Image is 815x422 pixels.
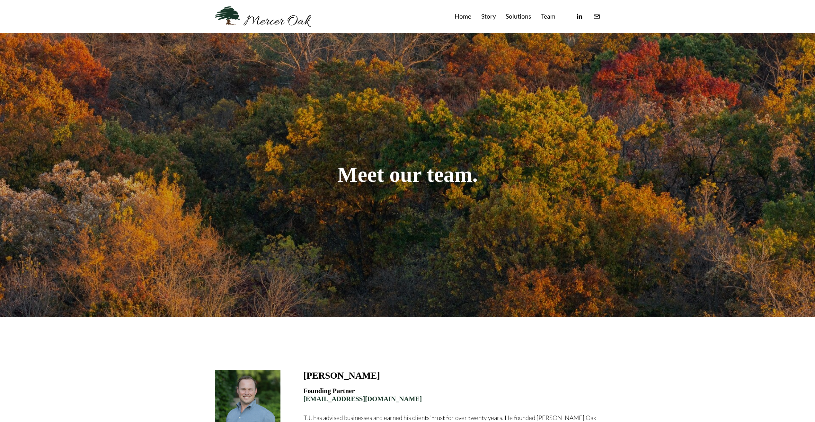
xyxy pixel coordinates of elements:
a: info@merceroaklaw.com [593,13,600,20]
a: Story [481,11,496,22]
a: [EMAIL_ADDRESS][DOMAIN_NAME] [304,395,422,402]
a: Home [455,11,471,22]
h4: Founding Partner [304,387,600,403]
h1: Meet our team. [215,163,600,186]
a: Team [541,11,555,22]
a: linkedin-unauth [576,13,583,20]
h3: [PERSON_NAME] [304,370,380,381]
a: Solutions [506,11,531,22]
